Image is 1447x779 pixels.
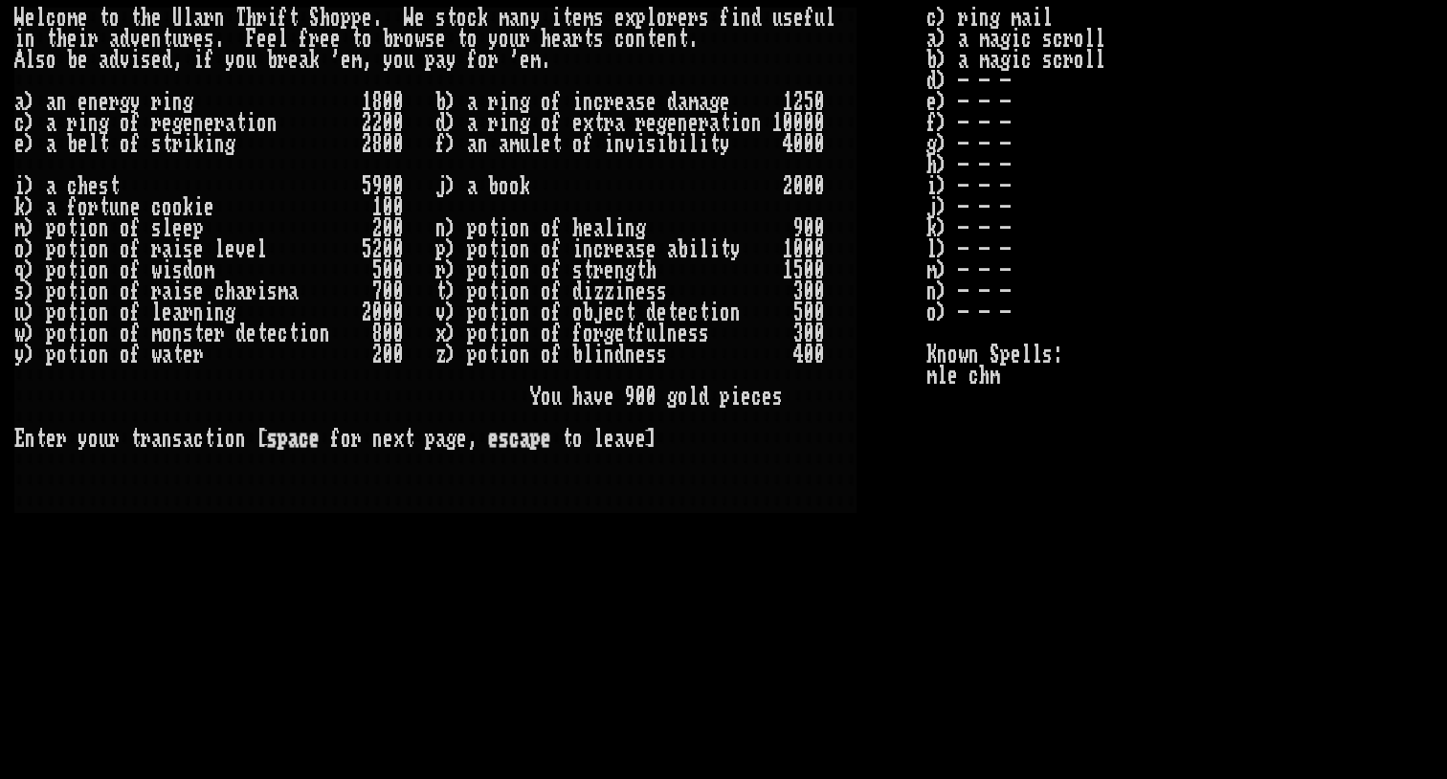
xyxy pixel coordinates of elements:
div: e [267,29,278,50]
div: d [435,113,446,134]
div: e [78,92,88,113]
div: n [509,113,520,134]
div: a [14,92,25,113]
div: f [130,113,141,134]
div: 1 [772,113,783,134]
div: r [214,113,225,134]
div: h [56,29,67,50]
div: a [678,92,688,113]
div: w [414,29,425,50]
div: k [193,134,204,155]
div: f [130,134,141,155]
div: n [214,134,225,155]
div: h [141,8,151,29]
div: r [520,29,530,50]
div: m [499,8,509,29]
div: e [341,50,351,71]
div: W [404,8,414,29]
div: u [520,134,530,155]
div: 0 [783,113,793,134]
div: c [467,8,478,29]
div: ) [446,134,456,155]
div: e [151,50,162,71]
div: o [478,50,488,71]
div: ) [446,92,456,113]
div: e [204,113,214,134]
div: e [614,8,625,29]
div: l [35,8,46,29]
div: r [699,113,709,134]
div: r [204,8,214,29]
div: m [583,8,593,29]
div: d [109,50,120,71]
div: f [551,92,562,113]
div: e [256,29,267,50]
div: n [172,92,183,113]
div: t [551,134,562,155]
div: r [151,92,162,113]
div: c [14,113,25,134]
div: f [299,29,309,50]
div: e [793,8,804,29]
div: 0 [393,92,404,113]
div: t [162,29,172,50]
div: h [246,8,256,29]
div: e [320,29,330,50]
div: s [783,8,793,29]
div: n [741,8,751,29]
div: b [67,50,78,71]
div: t [46,29,56,50]
div: e [572,113,583,134]
div: p [425,50,435,71]
div: s [593,8,604,29]
div: s [141,50,151,71]
div: n [635,29,646,50]
div: t [130,8,141,29]
div: 0 [383,134,393,155]
div: n [88,113,99,134]
div: e [141,29,151,50]
div: t [288,8,299,29]
div: s [646,134,657,155]
div: a [499,134,509,155]
div: o [456,8,467,29]
div: r [667,8,678,29]
div: n [56,92,67,113]
div: ' [330,50,341,71]
div: ) [25,92,35,113]
div: l [825,8,835,29]
div: g [520,92,530,113]
div: l [278,29,288,50]
div: n [520,8,530,29]
div: t [99,134,109,155]
div: 1 [783,92,793,113]
div: i [551,8,562,29]
div: a [435,50,446,71]
div: o [404,29,414,50]
div: t [646,29,657,50]
div: 2 [372,113,383,134]
div: T [235,8,246,29]
div: g [657,113,667,134]
div: A [14,50,25,71]
div: i [78,29,88,50]
div: ) [25,134,35,155]
div: a [509,8,520,29]
div: r [572,29,583,50]
div: n [478,134,488,155]
div: n [678,113,688,134]
div: , [172,50,183,71]
div: 0 [383,92,393,113]
div: f [551,113,562,134]
div: i [267,8,278,29]
div: o [56,8,67,29]
div: o [741,113,751,134]
div: . [541,50,551,71]
div: y [225,50,235,71]
div: s [151,134,162,155]
div: e [614,92,625,113]
div: 2 [362,134,372,155]
div: m [509,134,520,155]
div: e [193,29,204,50]
div: d [667,92,678,113]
